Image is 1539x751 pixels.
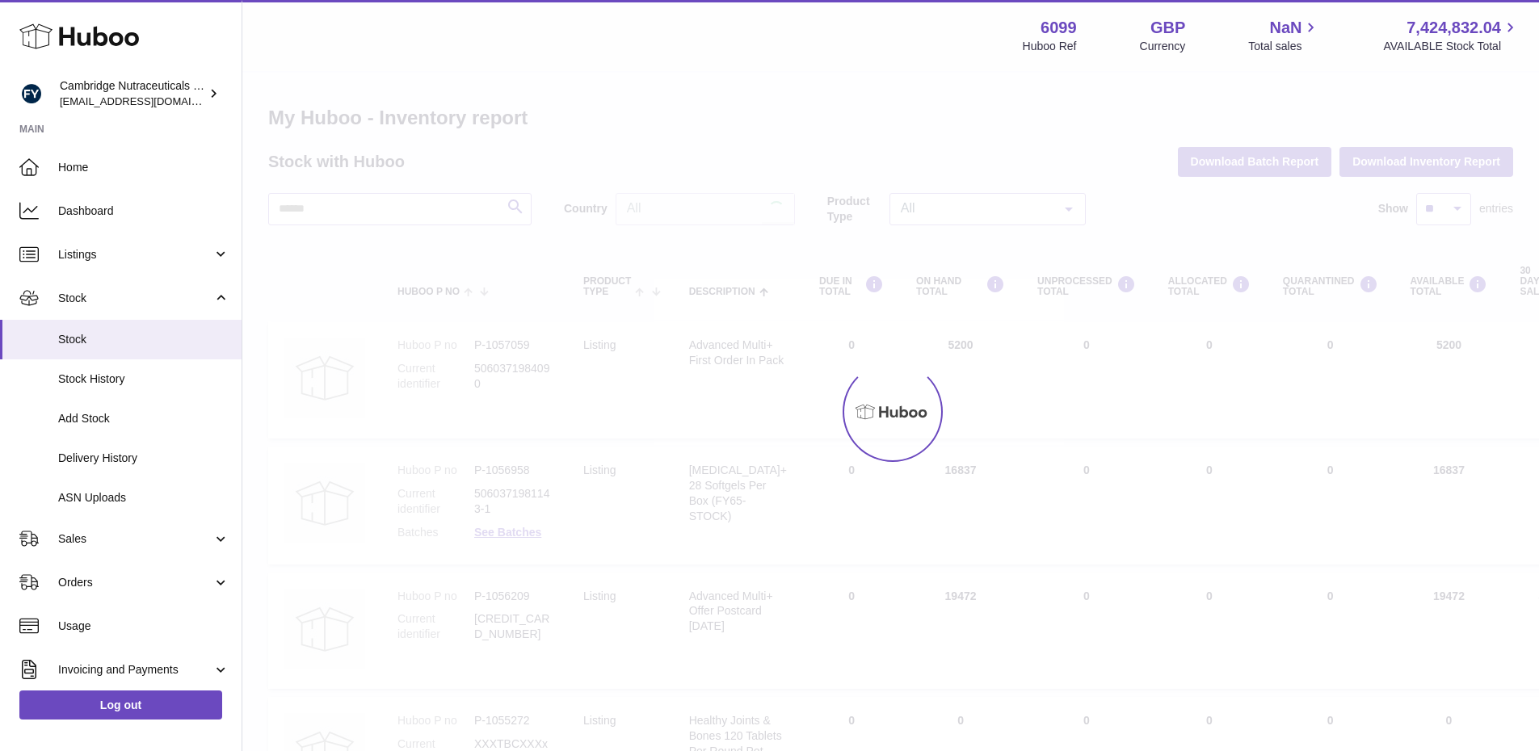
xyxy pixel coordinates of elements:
span: Stock [58,291,212,306]
span: ASN Uploads [58,490,229,506]
div: Cambridge Nutraceuticals Ltd [60,78,205,109]
span: Delivery History [58,451,229,466]
span: Usage [58,619,229,634]
span: Stock [58,332,229,347]
span: Home [58,160,229,175]
span: Dashboard [58,203,229,219]
img: huboo@camnutra.com [19,82,44,106]
a: Log out [19,690,222,720]
span: Total sales [1248,39,1320,54]
div: Currency [1140,39,1186,54]
a: 7,424,832.04 AVAILABLE Stock Total [1383,17,1520,54]
span: Orders [58,575,212,590]
span: 7,424,832.04 [1407,17,1501,39]
div: Huboo Ref [1023,39,1077,54]
a: NaN Total sales [1248,17,1320,54]
strong: GBP [1150,17,1185,39]
span: Add Stock [58,411,229,426]
span: NaN [1269,17,1301,39]
span: AVAILABLE Stock Total [1383,39,1520,54]
span: Listings [58,247,212,262]
span: [EMAIL_ADDRESS][DOMAIN_NAME] [60,94,238,107]
span: Stock History [58,371,229,387]
span: Invoicing and Payments [58,662,212,678]
strong: 6099 [1041,17,1077,39]
span: Sales [58,531,212,547]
